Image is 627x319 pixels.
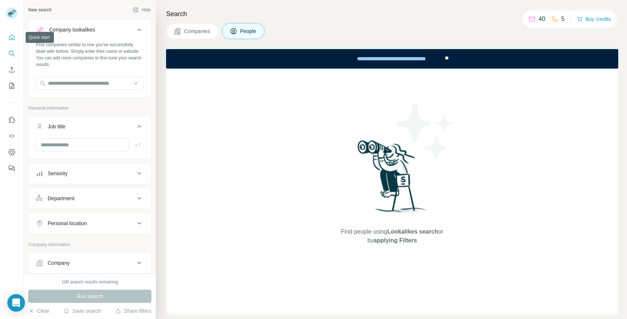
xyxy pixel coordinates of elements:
button: Department [29,190,151,207]
div: Department [48,195,74,202]
h4: Search [166,9,618,19]
span: applying Filters [374,237,417,243]
button: Share filters [115,307,151,315]
span: People [240,27,257,35]
div: Job title [48,123,65,130]
button: Hide [128,4,156,15]
button: Search [6,47,18,60]
img: Surfe Illustration - Stars [392,98,458,164]
button: Company [29,254,151,272]
button: Job title [29,118,151,138]
span: Companies [184,27,211,35]
button: Clear [28,307,49,315]
button: My lists [6,79,18,92]
span: Lookalikes search [387,228,438,235]
button: Save search [63,307,101,315]
p: Personal information [28,105,151,111]
img: Avatar [6,7,18,19]
span: Find people using or by [333,227,451,245]
button: Personal location [29,214,151,232]
div: Personal location [48,220,87,227]
button: Use Surfe on LinkedIn [6,113,18,126]
div: Seniority [48,170,67,177]
div: Find companies similar to one you've successfully dealt with before. Simply enter their name or w... [36,41,144,68]
button: Buy credits [577,14,611,24]
button: Use Surfe API [6,129,18,143]
button: Dashboard [6,146,18,159]
div: Open Intercom Messenger [7,294,25,312]
button: Feedback [6,162,18,175]
p: 5 [561,15,565,23]
img: Surfe Illustration - Woman searching with binoculars [354,138,430,220]
button: Seniority [29,165,151,182]
div: Company lookalikes [49,26,95,33]
iframe: Banner [166,49,618,69]
div: New search [28,7,51,13]
button: Enrich CSV [6,63,18,76]
button: Company lookalikes [29,21,151,41]
p: 40 [539,15,545,23]
div: 100 search results remaining [62,279,118,285]
div: Company [48,259,70,267]
button: Quick start [6,31,18,44]
p: Company information [28,241,151,248]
